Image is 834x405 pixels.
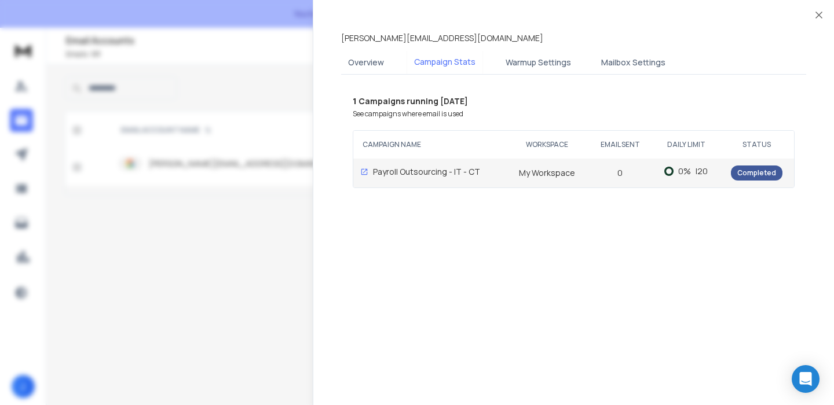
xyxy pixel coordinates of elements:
p: [PERSON_NAME][EMAIL_ADDRESS][DOMAIN_NAME] [341,32,543,44]
b: 1 [353,95,359,106]
button: Warmup Settings [499,50,578,75]
td: | 20 [653,159,719,184]
th: CAMPAIGN NAME [353,131,507,159]
th: EMAIL SENT [587,131,653,159]
p: Campaigns running [DATE] [353,95,795,107]
td: Payroll Outsourcing - IT - CT [353,159,507,185]
th: Workspace [507,131,587,159]
th: STATUS [719,131,794,159]
td: My Workspace [507,159,587,187]
div: Completed [731,165,782,181]
button: Campaign Stats [407,49,482,76]
button: Overview [341,50,391,75]
span: 0 % [678,165,691,177]
td: 0 [587,159,653,187]
div: Open Intercom Messenger [792,365,820,393]
button: Mailbox Settings [594,50,672,75]
th: DAILY LIMIT [653,131,719,159]
p: See campaigns where email is used [353,109,795,119]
